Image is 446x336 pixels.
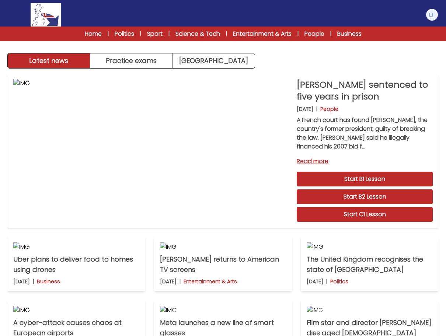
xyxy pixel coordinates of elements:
span: | [330,30,331,38]
b: | [326,278,327,285]
img: IMG [160,242,286,251]
a: Entertainment & Arts [233,29,292,38]
p: [DATE] [307,278,323,285]
img: Lorenzo Filicetti [426,9,438,21]
a: [GEOGRAPHIC_DATA] [173,53,255,68]
a: IMG [PERSON_NAME] returns to American TV screens [DATE] | Entertainment & Arts [154,237,292,291]
p: [DATE] [297,105,313,113]
a: People [304,29,324,38]
img: IMG [307,242,433,251]
p: Entertainment & Arts [184,278,237,285]
a: Start B2 Lesson [297,189,433,204]
p: [PERSON_NAME] sentenced to five years in prison [297,79,433,102]
p: [DATE] [160,278,177,285]
a: Read more [297,157,433,166]
img: IMG [307,306,433,315]
a: IMG The United Kingdom recognises the state of [GEOGRAPHIC_DATA] [DATE] | Politics [301,237,439,291]
b: | [316,105,317,113]
span: | [168,30,170,38]
p: [DATE] [13,278,30,285]
span: | [108,30,109,38]
p: Business [37,278,60,285]
span: | [140,30,141,38]
a: Business [337,29,362,38]
span: | [226,30,227,38]
img: IMG [13,306,139,315]
p: Uber plans to deliver food to homes using drones [13,254,139,275]
a: Politics [115,29,134,38]
img: IMG [160,306,286,315]
p: A French court has found [PERSON_NAME], the country's former president, guilty of breaking the la... [297,116,433,151]
a: Home [85,29,102,38]
img: IMG [13,79,291,222]
a: IMG Uber plans to deliver food to homes using drones [DATE] | Business [7,237,145,291]
img: IMG [13,242,139,251]
a: Science & Tech [175,29,220,38]
b: | [33,278,34,285]
img: Logo [31,3,61,27]
p: The United Kingdom recognises the state of [GEOGRAPHIC_DATA] [307,254,433,275]
a: Sport [147,29,163,38]
a: Logo [7,3,84,27]
b: | [180,278,181,285]
span: | [297,30,299,38]
a: Start C1 Lesson [297,207,433,222]
p: [PERSON_NAME] returns to American TV screens [160,254,286,275]
button: Practice exams [90,53,173,68]
button: Latest news [8,53,90,68]
p: People [320,105,338,113]
a: Start B1 Lesson [297,172,433,186]
p: Politics [330,278,348,285]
